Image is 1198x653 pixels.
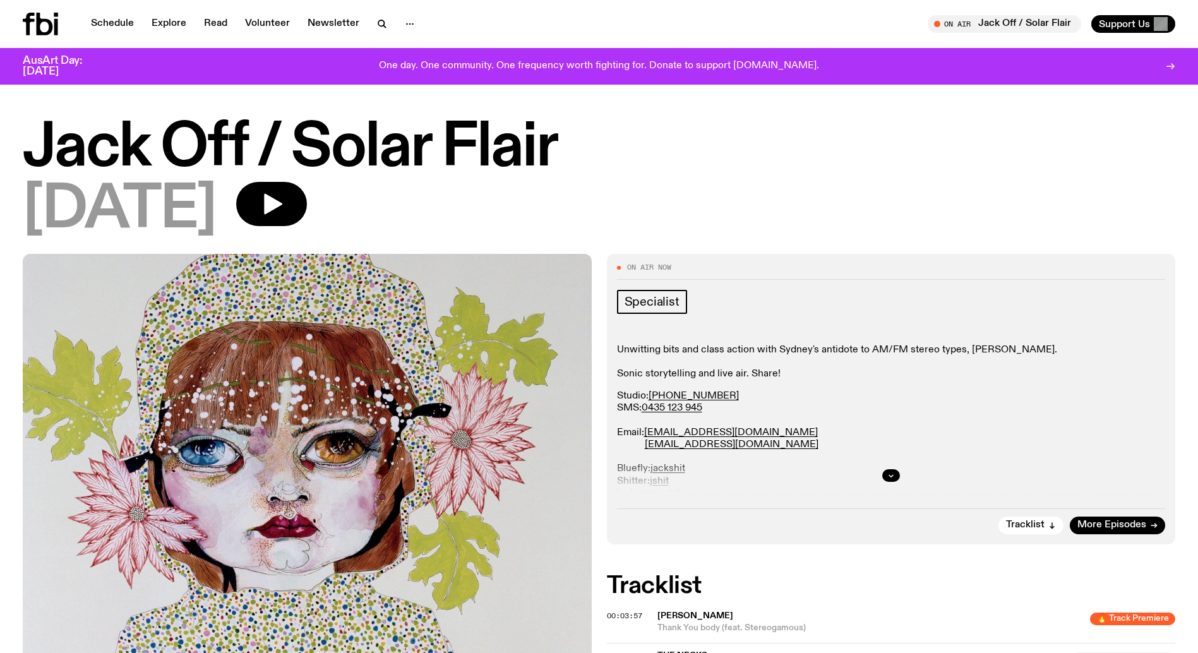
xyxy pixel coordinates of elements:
a: [EMAIL_ADDRESS][DOMAIN_NAME] [644,428,818,438]
p: One day. One community. One frequency worth fighting for. Donate to support [DOMAIN_NAME]. [379,61,819,72]
a: [PHONE_NUMBER] [649,391,739,401]
button: Support Us [1091,15,1175,33]
span: [PERSON_NAME] [657,611,733,620]
p: Unwitting bits and class action with Sydney's antidote to AM/FM stereo types, [PERSON_NAME]. Soni... [617,344,1166,381]
a: Specialist [617,290,687,314]
a: Read [196,15,235,33]
button: On AirJack Off / Solar Flair [928,15,1081,33]
span: More Episodes [1077,520,1146,530]
span: Tracklist [1006,520,1045,530]
span: 🔥 Track Premiere [1090,613,1175,625]
a: 0435 123 945 [642,403,702,413]
span: Support Us [1099,18,1150,30]
a: Volunteer [237,15,297,33]
span: Specialist [625,295,680,309]
a: Schedule [83,15,141,33]
h2: Tracklist [607,575,1176,597]
span: [DATE] [23,182,216,239]
a: [EMAIL_ADDRESS][DOMAIN_NAME] [645,440,818,450]
a: Newsletter [300,15,367,33]
h1: Jack Off / Solar Flair [23,120,1175,177]
a: Explore [144,15,194,33]
h3: AusArt Day: [DATE] [23,56,104,77]
button: Tracklist [998,517,1063,534]
a: More Episodes [1070,517,1165,534]
p: Studio: SMS: Email: Bluefly: Shitter: Instagran: Fakebook: Home: [617,390,1166,536]
span: On Air Now [627,264,671,271]
span: Thank You body (feat. Stereogamous) [657,622,1083,634]
span: 00:03:57 [607,611,642,621]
